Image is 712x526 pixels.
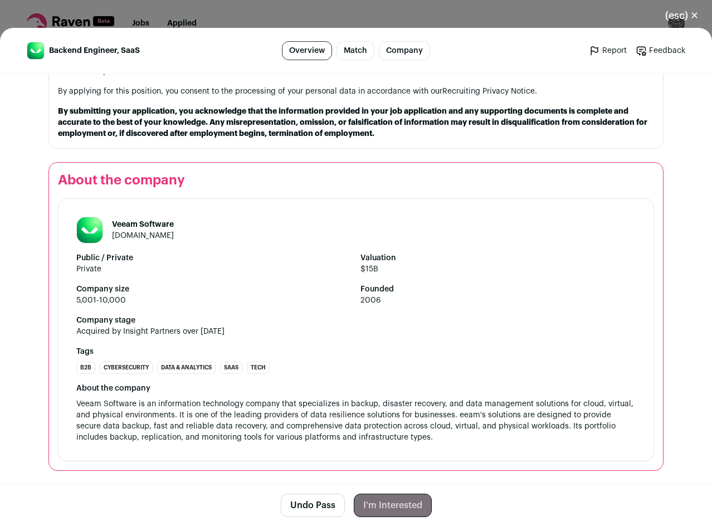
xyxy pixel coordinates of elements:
[58,86,654,97] p: By applying for this position, you consent to the processing of your personal data in accordance ...
[77,217,103,243] img: b9e04663b3cf0aa800eb9afa7452f7d2d1a05f8d644c0ecc7ddea17e73b65ca8.jpg
[76,346,636,357] strong: Tags
[652,3,712,28] button: Close modal
[220,362,242,374] li: SaaS
[76,284,352,295] strong: Company size
[76,383,636,394] div: About the company
[76,362,95,374] li: B2B
[112,219,174,230] h1: Veeam Software
[281,494,345,517] button: Undo Pass
[76,252,352,264] strong: Public / Private
[360,264,636,275] span: $15B
[49,45,140,56] span: Backend Engineer, SaaS
[157,362,216,374] li: Data & Analytics
[379,41,430,60] a: Company
[76,326,225,337] span: Acquired by Insight Partners over [DATE]
[76,315,636,326] strong: Company stage
[442,87,535,95] a: Recruiting Privacy Notice
[27,42,44,59] img: b9e04663b3cf0aa800eb9afa7452f7d2d1a05f8d644c0ecc7ddea17e73b65ca8.jpg
[58,108,647,138] strong: By submitting your application, you acknowledge that the information provided in your job applica...
[76,400,636,441] span: Veeam Software is an information technology company that specializes in backup, disaster recovery...
[58,172,654,189] h2: About the company
[76,295,352,306] span: 5,001-10,000
[247,362,270,374] li: Tech
[337,41,374,60] a: Match
[360,284,636,295] strong: Founded
[636,45,685,56] a: Feedback
[360,252,636,264] strong: Valuation
[112,232,174,240] a: [DOMAIN_NAME]
[589,45,627,56] a: Report
[360,295,636,306] span: 2006
[282,41,332,60] a: Overview
[100,362,153,374] li: Cybersecurity
[76,264,352,275] span: Private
